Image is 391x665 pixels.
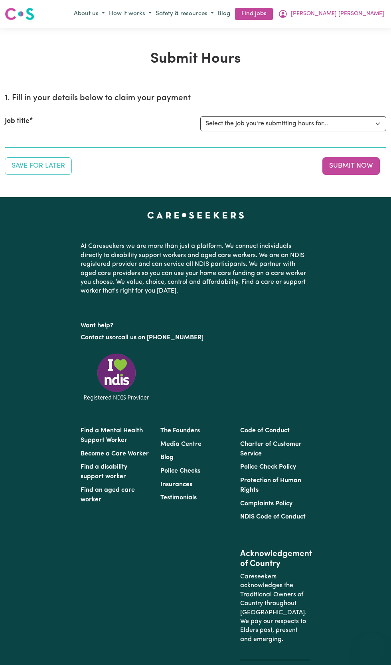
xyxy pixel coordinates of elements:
a: Become a Care Worker [81,451,149,457]
button: About us [72,8,107,21]
p: Want help? [81,318,310,330]
a: The Founders [160,427,200,434]
button: Submit your job report [322,157,380,175]
a: Blog [216,8,232,20]
a: Find a disability support worker [81,464,127,480]
img: Registered NDIS provider [81,352,152,402]
a: Protection of Human Rights [240,477,301,493]
h1: Submit Hours [5,50,386,68]
button: My Account [276,7,386,21]
a: NDIS Code of Conduct [240,514,306,520]
a: Find jobs [235,8,273,20]
a: Media Centre [160,441,201,447]
button: Safety & resources [154,8,216,21]
h2: 1. Fill in your details below to claim your payment [5,93,386,103]
p: At Careseekers we are more than just a platform. We connect individuals directly to disability su... [81,239,310,299]
a: Charter of Customer Service [240,441,302,457]
a: Police Check Policy [240,464,296,470]
p: Careseekers acknowledges the Traditional Owners of Country throughout [GEOGRAPHIC_DATA]. We pay o... [240,569,310,647]
img: Careseekers logo [5,7,34,21]
a: Code of Conduct [240,427,290,434]
button: How it works [107,8,154,21]
a: Contact us [81,334,112,341]
h2: Acknowledgement of Country [240,549,310,569]
a: Find a Mental Health Support Worker [81,427,143,443]
a: Blog [160,454,174,461]
a: Careseekers home page [147,212,244,218]
a: Testimonials [160,495,197,501]
a: Careseekers logo [5,5,34,23]
iframe: Button to launch messaging window [359,633,385,659]
a: Police Checks [160,468,200,474]
p: or [81,330,310,345]
label: Job title [5,116,30,127]
a: Complaints Policy [240,501,292,507]
a: call us on [PHONE_NUMBER] [118,334,203,341]
span: [PERSON_NAME] [PERSON_NAME] [291,10,384,18]
button: Save your job report [5,157,72,175]
a: Find an aged care worker [81,487,135,503]
a: Insurances [160,481,192,488]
